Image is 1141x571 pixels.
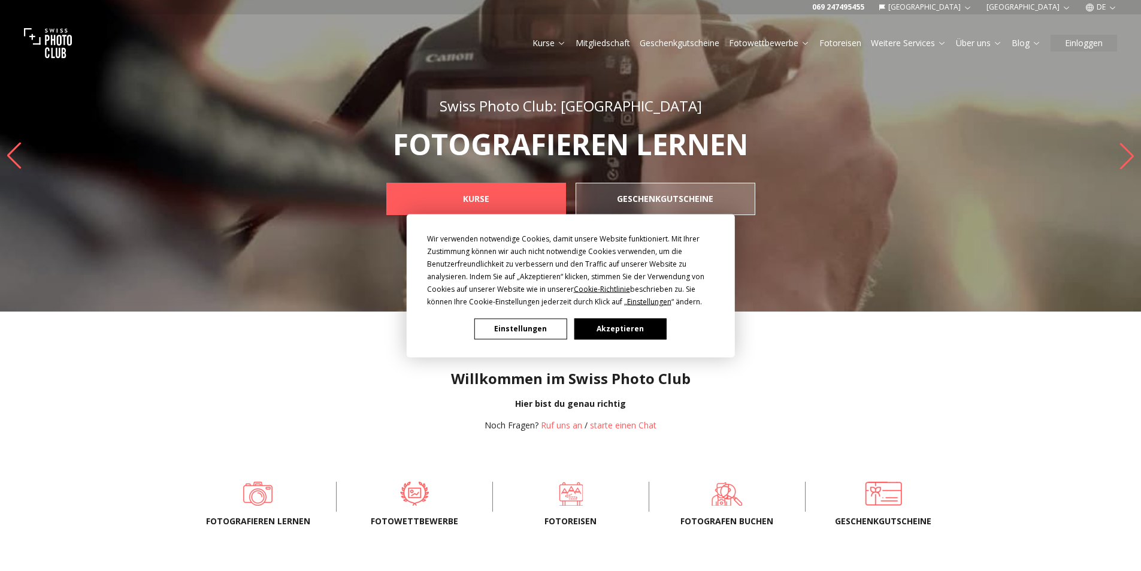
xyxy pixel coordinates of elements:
[627,296,671,306] span: Einstellungen
[574,283,630,294] span: Cookie-Richtlinie
[574,318,666,339] button: Akzeptieren
[474,318,567,339] button: Einstellungen
[406,214,734,357] div: Cookie Consent Prompt
[427,232,715,307] div: Wir verwenden notwendige Cookies, damit unsere Website funktioniert. Mit Ihrer Zustimmung können ...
